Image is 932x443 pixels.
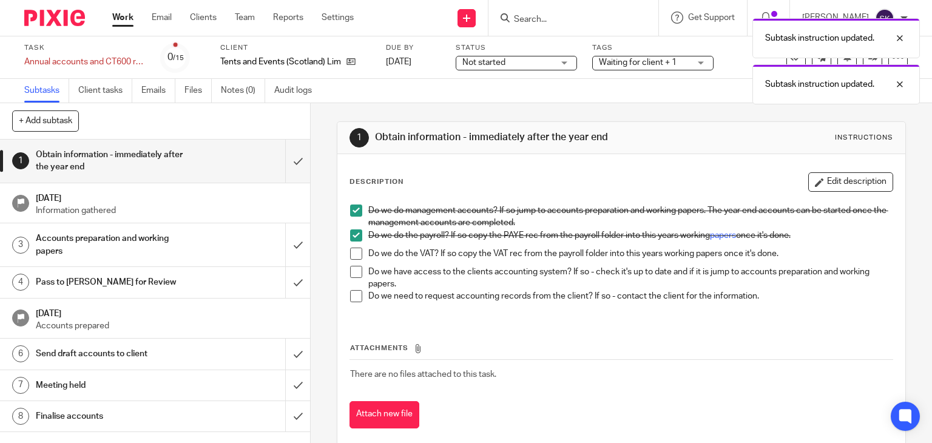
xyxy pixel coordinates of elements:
[12,345,29,362] div: 6
[36,189,298,205] h1: [DATE]
[36,407,194,425] h1: Finalise accounts
[12,152,29,169] div: 1
[368,229,893,242] p: Do we do the payroll? If so copy the PAYE rec from the payroll folder into this years working onc...
[710,231,736,240] a: papers
[274,79,321,103] a: Audit logs
[36,273,194,291] h1: Pass to [PERSON_NAME] for Review
[36,229,194,260] h1: Accounts preparation and working papers
[349,177,404,187] p: Description
[36,305,298,320] h1: [DATE]
[322,12,354,24] a: Settings
[184,79,212,103] a: Files
[141,79,175,103] a: Emails
[220,43,371,53] label: Client
[386,43,441,53] label: Due by
[350,370,496,379] span: There are no files attached to this task.
[36,376,194,394] h1: Meeting held
[456,43,577,53] label: Status
[12,408,29,425] div: 8
[24,43,146,53] label: Task
[875,8,894,28] img: svg%3E
[349,128,369,147] div: 1
[765,78,874,90] p: Subtask instruction updated.
[220,56,340,68] p: Tents and Events (Scotland) Limited
[368,266,893,291] p: Do we have access to the clients accounting system? If so - check it's up to date and if it is ju...
[36,345,194,363] h1: Send draft accounts to client
[765,32,874,44] p: Subtask instruction updated.
[235,12,255,24] a: Team
[36,205,298,217] p: Information gathered
[368,248,893,260] p: Do we do the VAT? If so copy the VAT rec from the payroll folder into this years working papers o...
[36,146,194,177] h1: Obtain information - immediately after the year end
[386,58,411,66] span: [DATE]
[12,274,29,291] div: 4
[112,12,133,24] a: Work
[12,377,29,394] div: 7
[368,205,893,229] p: Do we do management accounts? If so jump to accounts preparation and working papers. The year end...
[173,55,184,61] small: /15
[273,12,303,24] a: Reports
[12,110,79,131] button: + Add subtask
[808,172,893,192] button: Edit description
[24,56,146,68] div: Annual accounts and CT600 return
[78,79,132,103] a: Client tasks
[221,79,265,103] a: Notes (0)
[12,237,29,254] div: 3
[152,12,172,24] a: Email
[835,133,893,143] div: Instructions
[375,131,647,144] h1: Obtain information - immediately after the year end
[190,12,217,24] a: Clients
[24,79,69,103] a: Subtasks
[36,320,298,332] p: Accounts prepared
[368,290,893,302] p: Do we need to request accounting records from the client? If so - contact the client for the info...
[462,58,505,67] span: Not started
[24,10,85,26] img: Pixie
[349,401,419,428] button: Attach new file
[167,50,184,64] div: 0
[350,345,408,351] span: Attachments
